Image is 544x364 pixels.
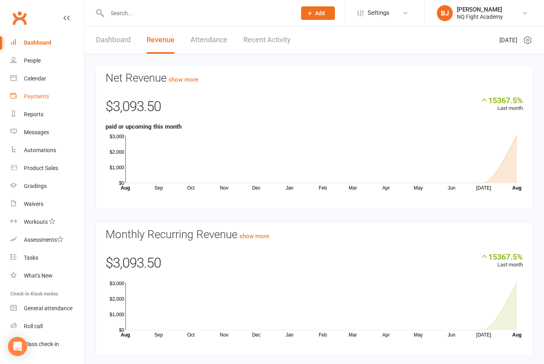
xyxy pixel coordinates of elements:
[24,75,46,82] div: Calendar
[24,111,43,117] div: Reports
[105,8,291,19] input: Search...
[239,233,269,240] a: show more
[24,237,63,243] div: Assessments
[10,249,84,267] a: Tasks
[96,26,131,54] a: Dashboard
[24,183,47,189] div: Gradings
[10,106,84,123] a: Reports
[10,335,84,353] a: Class kiosk mode
[10,123,84,141] a: Messages
[10,159,84,177] a: Product Sales
[10,231,84,249] a: Assessments
[24,39,51,46] div: Dashboard
[10,8,29,28] a: Clubworx
[24,305,72,311] div: General attendance
[499,35,517,45] span: [DATE]
[10,88,84,106] a: Payments
[10,267,84,285] a: What's New
[24,272,53,279] div: What's New
[8,337,27,356] div: Open Intercom Messenger
[368,4,389,22] span: Settings
[24,147,56,153] div: Automations
[106,229,523,241] h3: Monthly Recurring Revenue
[106,252,523,278] div: $3,093.50
[147,26,174,54] a: Revenue
[10,195,84,213] a: Waivers
[106,72,523,84] h3: Net Revenue
[24,219,48,225] div: Workouts
[480,252,523,269] div: Last month
[480,96,523,104] div: 15367.5%
[24,201,43,207] div: Waivers
[24,254,38,261] div: Tasks
[10,317,84,335] a: Roll call
[10,52,84,70] a: People
[10,141,84,159] a: Automations
[24,129,49,135] div: Messages
[168,76,198,83] a: show more
[10,70,84,88] a: Calendar
[24,341,59,347] div: Class check-in
[10,177,84,195] a: Gradings
[24,57,41,64] div: People
[24,323,43,329] div: Roll call
[315,10,325,16] span: Add
[457,13,503,20] div: NQ Fight Academy
[243,26,291,54] a: Recent Activity
[437,5,453,21] div: BJ
[106,123,182,130] strong: paid or upcoming this month
[10,34,84,52] a: Dashboard
[457,6,503,13] div: [PERSON_NAME]
[24,93,49,100] div: Payments
[301,6,335,20] button: Add
[10,299,84,317] a: General attendance kiosk mode
[10,213,84,231] a: Workouts
[480,96,523,113] div: Last month
[480,252,523,261] div: 15367.5%
[106,96,523,122] div: $3,093.50
[190,26,227,54] a: Attendance
[24,165,58,171] div: Product Sales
